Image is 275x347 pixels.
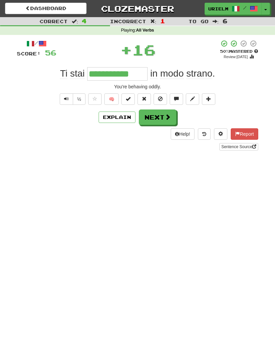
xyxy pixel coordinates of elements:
[104,93,119,105] button: 🧠
[171,128,195,140] button: Help!
[60,68,67,79] span: Ti
[99,112,135,123] button: Explain
[70,68,85,79] span: stai
[132,41,156,58] span: 16
[202,93,215,105] button: Add to collection (alt+a)
[73,93,86,105] button: ½
[121,93,135,105] button: Set this sentence to 100% Mastered (alt+m)
[160,68,184,79] span: modo
[205,3,262,15] a: Urielm /
[154,93,167,105] button: Ignore sentence (alt+i)
[186,93,199,105] button: Edit sentence (alt+d)
[88,93,102,105] button: Favorite sentence (alt+f)
[186,68,213,79] span: strano
[160,17,165,24] span: 1
[82,17,87,24] span: 4
[110,18,146,24] span: Incorrect
[139,110,176,125] button: Next
[97,3,178,14] a: Clozemaster
[60,93,73,105] button: Play sentence audio (ctl+space)
[58,93,86,105] div: Text-to-speech controls
[150,68,158,79] span: in
[17,40,56,48] div: /
[137,93,151,105] button: Reset to 0% Mastered (alt+r)
[243,5,246,10] span: /
[223,17,227,24] span: 6
[224,55,248,59] small: Review: [DATE]
[148,68,215,79] span: .
[220,49,229,53] span: 50 %
[40,18,68,24] span: Correct
[45,48,56,57] span: 56
[150,19,156,24] span: :
[213,19,219,24] span: :
[17,83,258,90] div: You're behaving oddly.
[219,143,258,150] a: Sentence Source
[208,6,228,12] span: Urielm
[188,18,209,24] span: To go
[120,40,132,60] span: +
[198,128,211,140] button: Round history (alt+y)
[72,19,78,24] span: :
[170,93,183,105] button: Discuss sentence (alt+u)
[17,51,41,56] span: Score:
[231,128,258,140] button: Report
[219,49,258,54] div: Mastered
[136,28,154,33] strong: All Verbs
[5,3,87,14] a: Dashboard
